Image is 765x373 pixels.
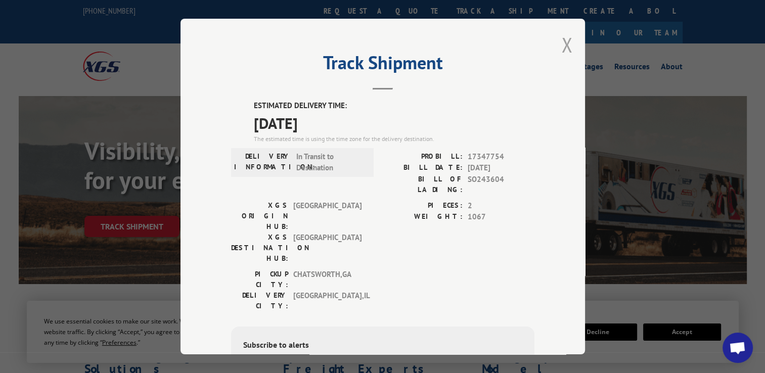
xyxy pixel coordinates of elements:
[231,290,288,311] label: DELIVERY CITY:
[383,173,463,195] label: BILL OF LADING:
[293,200,362,231] span: [GEOGRAPHIC_DATA]
[231,56,534,75] h2: Track Shipment
[383,200,463,211] label: PIECES:
[293,231,362,263] span: [GEOGRAPHIC_DATA]
[468,162,534,174] span: [DATE]
[468,200,534,211] span: 2
[254,134,534,143] div: The estimated time is using the time zone for the delivery destination.
[293,290,362,311] span: [GEOGRAPHIC_DATA] , IL
[231,200,288,231] label: XGS ORIGIN HUB:
[231,231,288,263] label: XGS DESTINATION HUB:
[383,211,463,223] label: WEIGHT:
[383,162,463,174] label: BILL DATE:
[296,151,365,173] span: In Transit to Destination
[254,111,534,134] span: [DATE]
[723,333,753,363] div: Open chat
[468,151,534,162] span: 17347754
[293,268,362,290] span: CHATSWORTH , GA
[254,100,534,112] label: ESTIMATED DELIVERY TIME:
[234,151,291,173] label: DELIVERY INFORMATION:
[383,151,463,162] label: PROBILL:
[243,338,522,353] div: Subscribe to alerts
[468,211,534,223] span: 1067
[231,268,288,290] label: PICKUP CITY:
[468,173,534,195] span: SO243604
[561,31,572,58] button: Close modal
